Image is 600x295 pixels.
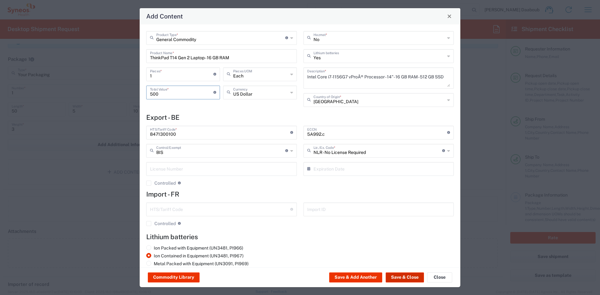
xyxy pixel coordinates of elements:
[146,245,243,251] label: Ion Packed with Equipment (UN3481, PI966)
[329,272,382,282] button: Save & Add Another
[148,272,200,282] button: Commodity Library
[146,221,176,226] label: Controlled
[386,272,424,282] button: Save & Close
[146,253,244,259] label: Ion Contained in Equipment (UN3481, PI967)
[445,12,454,21] button: Close
[146,261,249,266] label: Metal Packed with Equipment (UN3091, PI969)
[146,233,454,241] h4: Lithium batteries
[427,272,452,282] button: Close
[146,12,183,21] h4: Add Content
[146,181,176,186] label: Controlled
[146,190,454,198] h4: Import - FR
[146,113,454,121] h4: Export - BE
